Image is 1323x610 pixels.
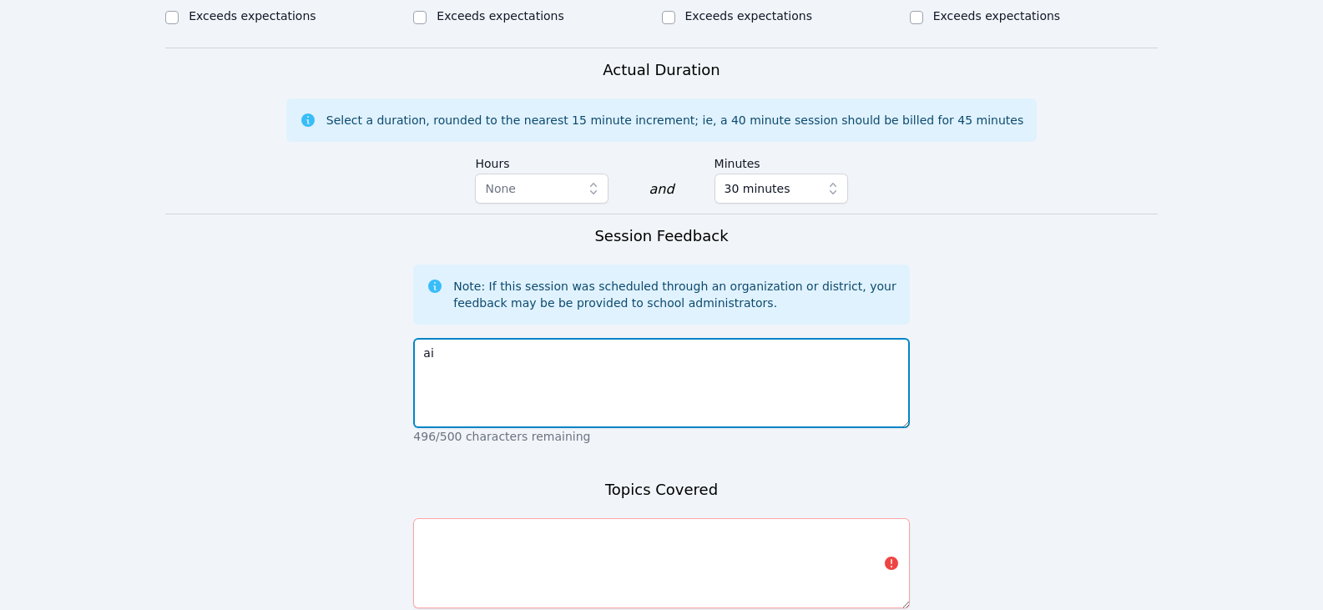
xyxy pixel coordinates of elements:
label: Exceeds expectations [933,9,1060,23]
p: 496/500 characters remaining [413,428,909,445]
button: 30 minutes [715,174,848,204]
h3: Actual Duration [603,58,720,82]
div: and [649,179,674,199]
h3: Session Feedback [594,224,728,248]
div: Note: If this session was scheduled through an organization or district, your feedback may be be ... [453,278,896,311]
label: Exceeds expectations [437,9,563,23]
textarea: [PERSON_NAME] [413,338,909,428]
div: Select a duration, rounded to the nearest 15 minute increment; ie, a 40 minute session should be ... [326,112,1023,129]
label: Hours [475,149,608,174]
h3: Topics Covered [605,478,718,502]
label: Exceeds expectations [189,9,316,23]
span: None [485,182,516,195]
label: Minutes [715,149,848,174]
label: Exceeds expectations [685,9,812,23]
span: 30 minutes [725,179,790,199]
button: None [475,174,608,204]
